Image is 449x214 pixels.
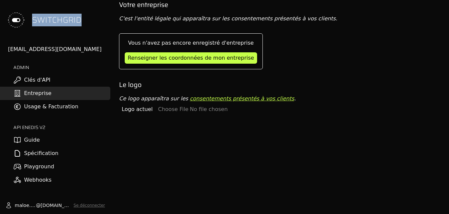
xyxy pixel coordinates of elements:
p: Vous n'avez pas encore enregistré d'entreprise [128,39,254,47]
span: @ [36,202,40,209]
h2: ADMIN [13,64,110,71]
span: maloe.pech [15,202,36,209]
span: SWITCHGRID [32,15,82,25]
a: consentements présentés à vos clients [190,95,294,102]
p: C'est l'entité légale qui apparaîtra sur les consentements présentés à vos clients. [119,15,444,23]
div: Renseigner les coordonnées de mon entreprise [128,54,254,62]
span: Logo actuel [122,105,153,113]
h2: API ENEDIS v2 [13,124,110,131]
p: Ce logo apparaîtra sur les . [119,95,444,103]
div: [EMAIL_ADDRESS][DOMAIN_NAME] [8,45,110,53]
button: Se déconnecter [74,203,105,208]
img: Switchgrid Logo [5,9,27,31]
span: [DOMAIN_NAME] [40,202,71,209]
button: Renseigner les coordonnées de mon entreprise [125,52,257,64]
h2: Le logo [119,80,444,89]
